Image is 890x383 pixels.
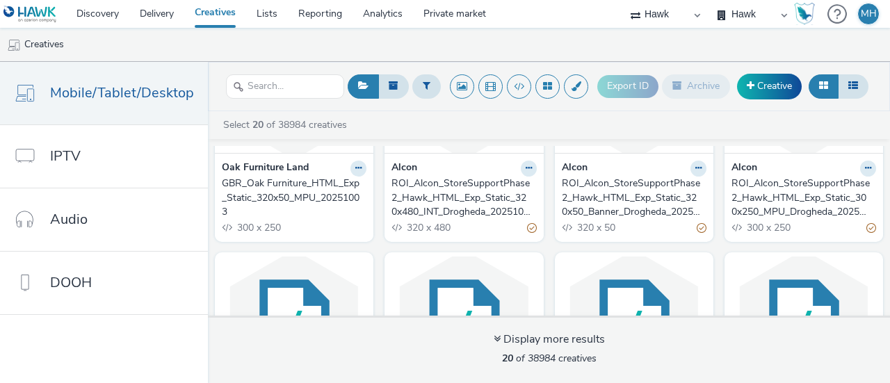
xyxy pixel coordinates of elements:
[502,352,513,365] strong: 20
[7,38,21,52] img: mobile
[50,272,92,293] span: DOOH
[50,83,194,103] span: Mobile/Tablet/Desktop
[737,74,802,99] a: Creative
[222,177,366,219] a: GBR_Oak Furniture_HTML_Exp_Static_320x50_MPU_20251003
[576,221,615,234] span: 320 x 50
[3,6,57,23] img: undefined Logo
[50,209,88,229] span: Audio
[731,177,876,219] a: ROI_Alcon_StoreSupportPhase2_Hawk_HTML_Exp_Static_300x250_MPU_Drogheda_20251003
[222,118,353,131] a: Select of 38984 creatives
[222,161,309,177] strong: Oak Furniture Land
[662,74,730,98] button: Archive
[391,177,536,219] a: ROI_Alcon_StoreSupportPhase2_Hawk_HTML_Exp_Static_320x480_INT_Drogheda_20251003
[794,3,815,25] img: Hawk Academy
[50,146,81,166] span: IPTV
[731,177,871,219] div: ROI_Alcon_StoreSupportPhase2_Hawk_HTML_Exp_Static_300x250_MPU_Drogheda_20251003
[405,221,451,234] span: 320 x 480
[861,3,877,24] div: MH
[222,177,361,219] div: GBR_Oak Furniture_HTML_Exp_Static_320x50_MPU_20251003
[745,221,791,234] span: 300 x 250
[731,161,757,177] strong: Alcon
[697,220,706,235] div: Partially valid
[838,74,868,98] button: Table
[866,220,876,235] div: Partially valid
[562,177,706,219] a: ROI_Alcon_StoreSupportPhase2_Hawk_HTML_Exp_Static_320x50_Banner_Drogheda_20251003
[391,177,531,219] div: ROI_Alcon_StoreSupportPhase2_Hawk_HTML_Exp_Static_320x480_INT_Drogheda_20251003
[236,221,281,234] span: 300 x 250
[391,161,417,177] strong: Alcon
[527,220,537,235] div: Partially valid
[226,74,344,99] input: Search...
[502,352,597,365] span: of 38984 creatives
[562,161,588,177] strong: Alcon
[494,332,605,348] div: Display more results
[562,177,701,219] div: ROI_Alcon_StoreSupportPhase2_Hawk_HTML_Exp_Static_320x50_Banner_Drogheda_20251003
[794,3,820,25] a: Hawk Academy
[597,75,658,97] button: Export ID
[809,74,839,98] button: Grid
[252,118,264,131] strong: 20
